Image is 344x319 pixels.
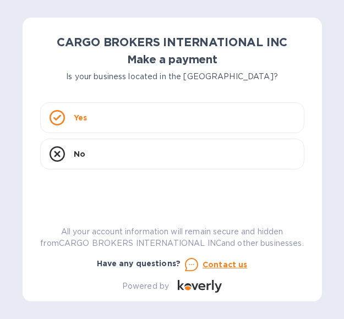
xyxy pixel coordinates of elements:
p: No [74,148,85,159]
p: Is your business located in the [GEOGRAPHIC_DATA]? [40,71,304,82]
b: CARGO BROKERS INTERNATIONAL INC [57,35,288,49]
b: Have any questions? [97,259,181,268]
p: Powered by [122,280,169,292]
h1: Make a payment [40,53,304,66]
p: All your account information will remain secure and hidden from CARGO BROKERS INTERNATIONAL INC a... [40,226,304,249]
u: Contact us [203,260,248,269]
p: Yes [74,112,87,123]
